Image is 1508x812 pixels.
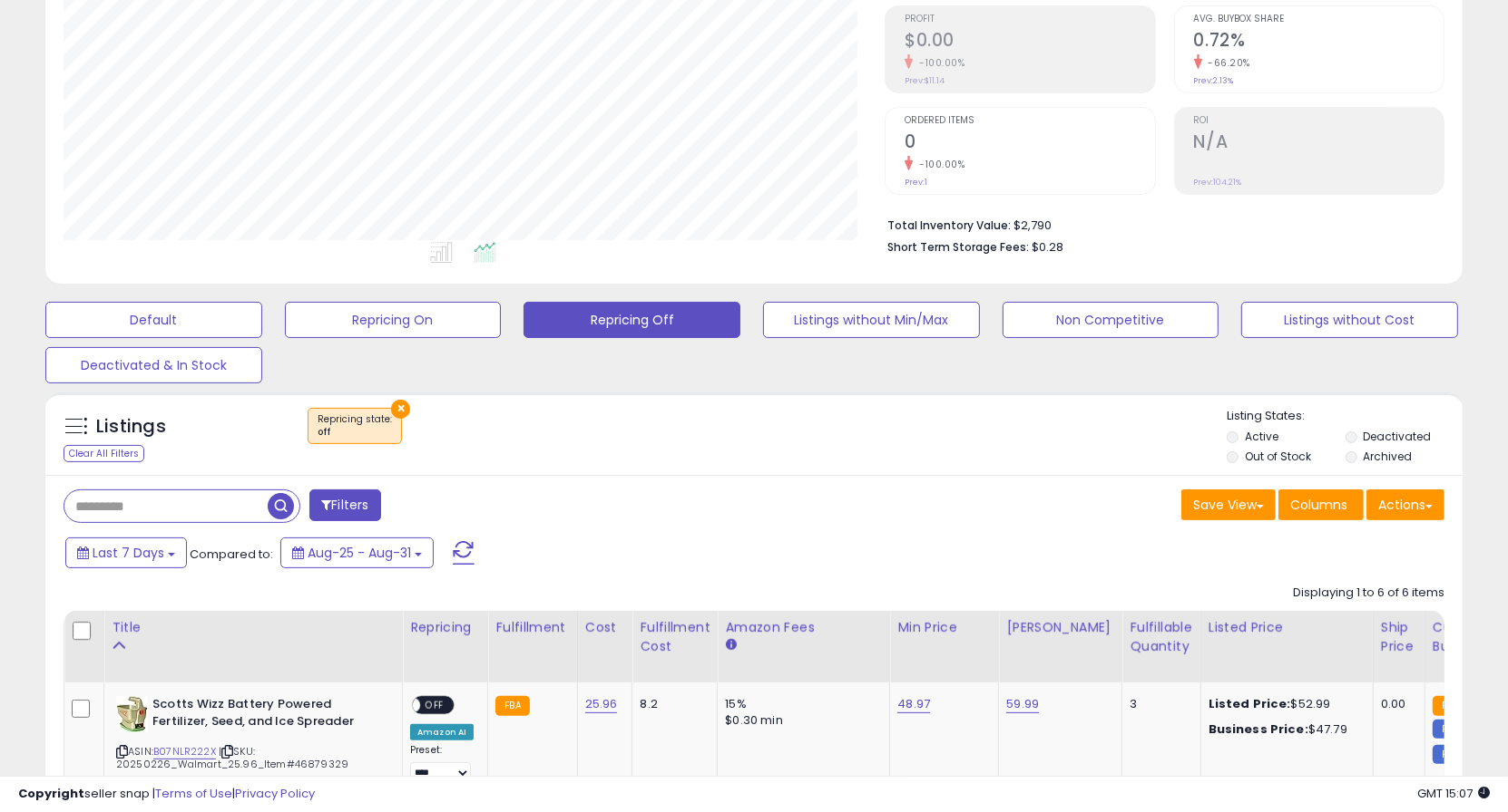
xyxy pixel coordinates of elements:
strong: Copyright [18,785,84,802]
b: Business Price: [1209,720,1308,738]
div: Cost [585,618,625,637]
div: Preset: [410,744,474,785]
div: Clear All Filters [64,445,144,462]
button: Repricing On [285,302,502,338]
b: Scotts Wizz Battery Powered Fertilizer, Seed, and Ice Spreader [152,696,373,734]
div: ASIN: [116,696,388,793]
button: Listings without Cost [1241,302,1458,338]
button: Filters [309,489,380,521]
label: Deactivated [1363,429,1431,444]
button: Aug-25 - Aug-31 [280,537,434,568]
div: Fulfillable Quantity [1130,618,1192,656]
div: off [318,426,392,439]
button: Columns [1278,489,1364,520]
small: FBM [1433,720,1468,739]
b: Listed Price: [1209,695,1291,712]
span: 2025-09-8 15:07 GMT [1417,785,1490,802]
label: Out of Stock [1245,449,1311,464]
h2: $0.00 [905,30,1154,54]
button: Last 7 Days [65,537,187,568]
div: Min Price [897,618,991,637]
span: $0.28 [1032,238,1063,256]
button: Actions [1366,489,1444,520]
span: Last 7 Days [93,544,164,562]
div: Ship Price [1381,618,1417,656]
small: Prev: 1 [905,177,927,188]
div: $47.79 [1209,721,1359,738]
h2: N/A [1194,131,1444,156]
div: 3 [1130,696,1186,712]
h2: 0 [905,131,1154,156]
a: 59.99 [1006,695,1039,713]
span: Compared to: [190,546,273,563]
span: ROI [1194,116,1444,126]
small: -66.20% [1202,56,1251,70]
div: 0.00 [1381,696,1411,712]
div: [PERSON_NAME] [1006,618,1114,637]
div: Displaying 1 to 6 of 6 items [1293,585,1444,602]
div: Title [112,618,395,637]
button: Non Competitive [1003,302,1219,338]
img: 41sno0gWAyL._SL40_.jpg [116,696,148,732]
div: Repricing [410,618,480,637]
div: Listed Price [1209,618,1366,637]
small: FBA [495,696,529,716]
b: Total Inventory Value: [887,217,1011,233]
small: Amazon Fees. [725,637,736,653]
div: $52.99 [1209,696,1359,712]
label: Active [1245,429,1278,444]
label: Archived [1363,449,1412,464]
span: Repricing state : [318,412,392,440]
button: Save View [1181,489,1276,520]
span: | SKU: 20250226_Walmart_25.96_Item#46879329 [116,744,348,771]
button: Listings without Min/Max [763,302,980,338]
button: × [391,400,410,419]
small: FBA [1433,696,1466,716]
a: 48.97 [897,695,930,713]
a: Terms of Use [155,785,232,802]
b: Short Term Storage Fees: [887,239,1029,255]
small: -100.00% [913,158,965,171]
span: Aug-25 - Aug-31 [308,544,411,562]
div: Amazon AI [410,724,474,740]
button: Default [45,302,262,338]
div: $0.30 min [725,712,876,729]
div: Fulfillment Cost [640,618,710,656]
span: Ordered Items [905,116,1154,126]
div: Amazon Fees [725,618,882,637]
small: FBM [1433,745,1468,764]
button: Deactivated & In Stock [45,347,262,383]
a: B07NLR222X [153,744,216,759]
p: Listing States: [1227,408,1462,425]
div: 15% [725,696,876,712]
span: Profit [905,14,1154,24]
button: Repricing Off [524,302,740,338]
small: Prev: $11.14 [905,75,945,86]
h2: 0.72% [1194,30,1444,54]
small: -100.00% [913,56,965,70]
h5: Listings [96,414,166,440]
span: Avg. Buybox Share [1194,14,1444,24]
span: Columns [1290,496,1347,514]
a: 25.96 [585,695,618,713]
div: Fulfillment [495,618,569,637]
a: Privacy Policy [235,785,315,802]
small: Prev: 2.13% [1194,75,1234,86]
span: OFF [420,698,449,713]
div: seller snap | | [18,786,315,803]
li: $2,790 [887,213,1431,235]
div: 8.2 [640,696,703,712]
small: Prev: 104.21% [1194,177,1242,188]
